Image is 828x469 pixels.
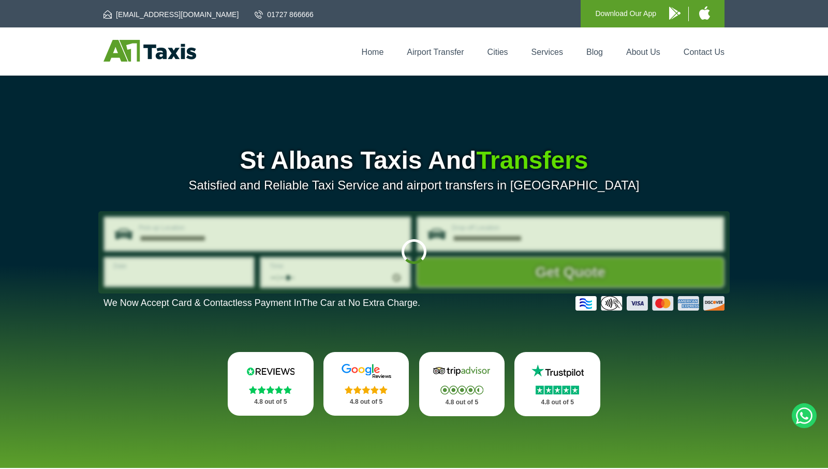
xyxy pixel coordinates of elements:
a: Reviews.io Stars 4.8 out of 5 [228,352,314,416]
p: We Now Accept Card & Contactless Payment In [103,298,420,309]
p: Download Our App [595,7,656,20]
a: 01727 866666 [255,9,314,20]
img: Credit And Debit Cards [575,296,724,311]
p: 4.8 out of 5 [526,396,589,409]
img: A1 Taxis iPhone App [699,6,710,20]
a: Cities [487,48,508,56]
a: Google Stars 4.8 out of 5 [323,352,409,416]
a: Tripadvisor Stars 4.8 out of 5 [419,352,505,416]
p: 4.8 out of 5 [335,395,398,408]
img: Trustpilot [526,363,588,379]
a: Contact Us [684,48,724,56]
a: Home [362,48,384,56]
img: Stars [440,386,483,394]
img: Google [335,363,397,379]
a: [EMAIL_ADDRESS][DOMAIN_NAME] [103,9,239,20]
p: Satisfied and Reliable Taxi Service and airport transfers in [GEOGRAPHIC_DATA] [103,178,724,193]
img: A1 Taxis St Albans LTD [103,40,196,62]
a: About Us [626,48,660,56]
p: 4.8 out of 5 [239,395,302,408]
img: Stars [345,386,388,394]
h1: St Albans Taxis And [103,148,724,173]
span: The Car at No Extra Charge. [302,298,420,308]
a: Services [531,48,563,56]
span: Transfers [476,146,588,174]
img: Tripadvisor [431,363,493,379]
p: 4.8 out of 5 [431,396,494,409]
a: Airport Transfer [407,48,464,56]
img: Stars [536,386,579,394]
img: Stars [249,386,292,394]
img: Reviews.io [240,363,302,379]
a: Blog [586,48,603,56]
img: A1 Taxis Android App [669,7,681,20]
a: Trustpilot Stars 4.8 out of 5 [514,352,600,416]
